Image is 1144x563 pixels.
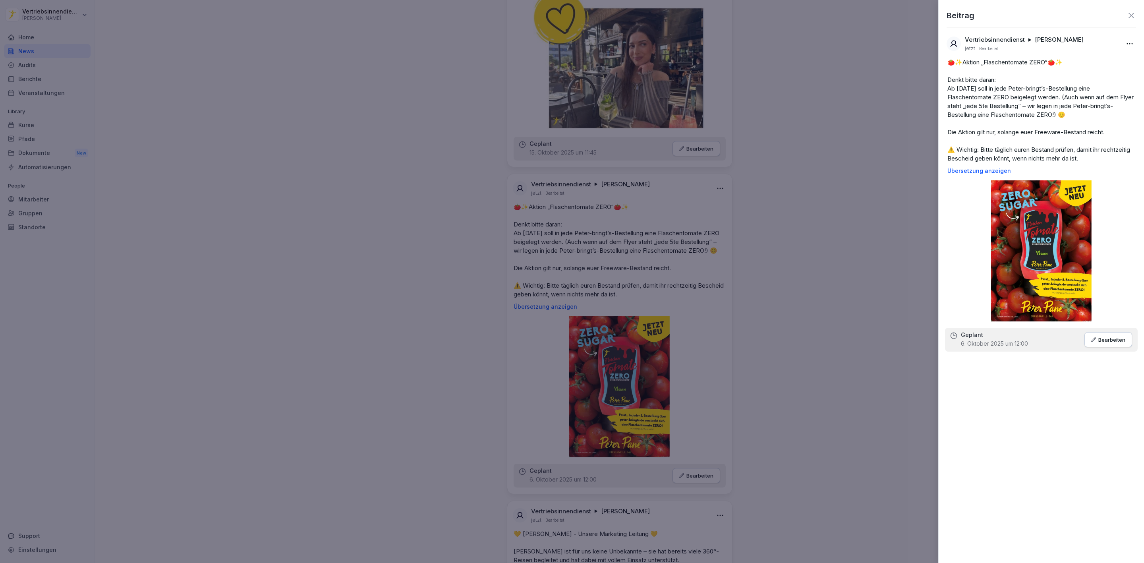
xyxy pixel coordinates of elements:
[961,332,983,338] p: Geplant
[979,45,998,52] p: Bearbeitet
[947,10,974,21] p: Beitrag
[1035,36,1084,44] p: [PERSON_NAME]
[1084,332,1132,347] button: Bearbeiten
[961,340,1028,348] p: 6. Oktober 2025 um 12:00
[991,180,1092,321] img: qtrvbab1c5vp61vxonywjlk0.png
[947,168,1135,174] p: Übersetzung anzeigen
[947,58,1135,163] p: 🍅✨Aktion „Flaschentomate ZERO“🍅✨ Denkt bitte daran: Ab [DATE] soll in jede Peter-bringt’s-Bestell...
[965,45,975,52] p: jetzt
[1098,337,1125,343] p: Bearbeiten
[965,36,1025,44] p: Vertriebsinnendienst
